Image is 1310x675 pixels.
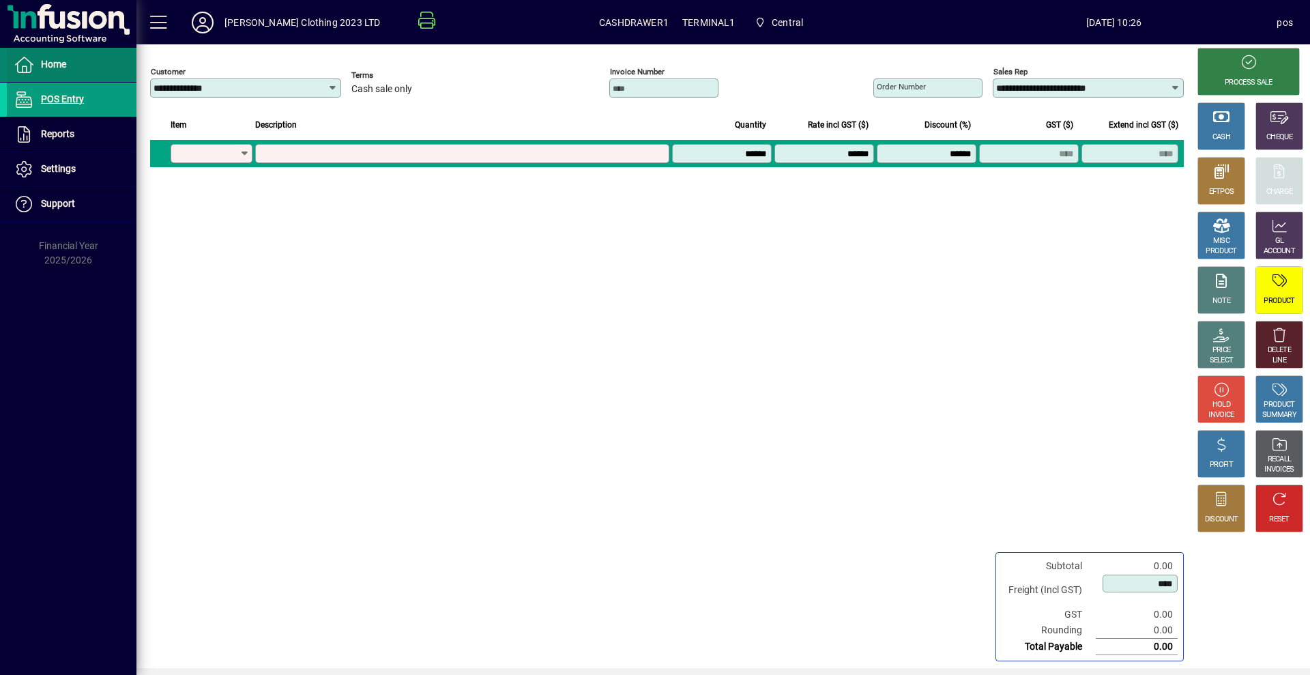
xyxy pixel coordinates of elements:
span: Reports [41,128,74,139]
span: [DATE] 10:26 [951,12,1277,33]
mat-label: Customer [151,67,186,76]
span: Description [255,117,297,132]
a: Reports [7,117,136,152]
td: Freight (Incl GST) [1002,574,1096,607]
span: Rate incl GST ($) [808,117,869,132]
td: Total Payable [1002,639,1096,655]
div: DELETE [1268,345,1291,356]
div: HOLD [1212,400,1230,410]
a: Home [7,48,136,82]
div: CHARGE [1266,187,1293,197]
td: Rounding [1002,622,1096,639]
div: pos [1277,12,1293,33]
td: 0.00 [1096,607,1178,622]
span: Discount (%) [925,117,971,132]
span: Cash sale only [351,84,412,95]
div: RECALL [1268,455,1292,465]
div: PRODUCT [1264,296,1294,306]
td: 0.00 [1096,622,1178,639]
button: Profile [181,10,224,35]
div: LINE [1272,356,1286,366]
div: SELECT [1210,356,1234,366]
td: 0.00 [1096,558,1178,574]
div: PRODUCT [1206,246,1236,257]
div: PRICE [1212,345,1231,356]
mat-label: Order number [877,82,926,91]
div: PROFIT [1210,460,1233,470]
div: CHEQUE [1266,132,1292,143]
div: INVOICE [1208,410,1234,420]
span: Central [772,12,803,33]
div: DISCOUNT [1205,515,1238,525]
span: Home [41,59,66,70]
span: TERMINAL1 [682,12,736,33]
a: Support [7,187,136,221]
a: Settings [7,152,136,186]
span: CASHDRAWER1 [599,12,669,33]
mat-label: Sales rep [993,67,1028,76]
mat-label: Invoice number [610,67,665,76]
span: Terms [351,71,433,80]
span: Quantity [735,117,766,132]
span: Item [171,117,187,132]
span: POS Entry [41,94,84,104]
div: [PERSON_NAME] Clothing 2023 LTD [224,12,380,33]
td: GST [1002,607,1096,622]
span: GST ($) [1046,117,1073,132]
td: 0.00 [1096,639,1178,655]
div: INVOICES [1264,465,1294,475]
div: SUMMARY [1262,410,1296,420]
div: CASH [1212,132,1230,143]
td: Subtotal [1002,558,1096,574]
span: Extend incl GST ($) [1109,117,1178,132]
div: PROCESS SALE [1225,78,1272,88]
div: RESET [1269,515,1290,525]
span: Settings [41,163,76,174]
span: Central [749,10,809,35]
div: PRODUCT [1264,400,1294,410]
div: EFTPOS [1209,187,1234,197]
div: ACCOUNT [1264,246,1295,257]
div: NOTE [1212,296,1230,306]
span: Support [41,198,75,209]
div: GL [1275,236,1284,246]
div: MISC [1213,236,1229,246]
